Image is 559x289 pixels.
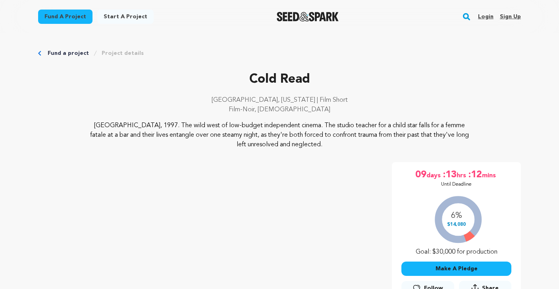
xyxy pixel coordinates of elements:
[401,262,511,276] button: Make A Pledge
[38,95,521,105] p: [GEOGRAPHIC_DATA], [US_STATE] | Film Short
[482,169,497,181] span: mins
[102,49,144,57] a: Project details
[442,169,457,181] span: :13
[415,169,426,181] span: 09
[97,10,154,24] a: Start a project
[38,10,93,24] a: Fund a project
[426,169,442,181] span: days
[38,105,521,114] p: Film-Noir, [DEMOGRAPHIC_DATA]
[38,70,521,89] p: Cold Read
[457,169,468,181] span: hrs
[87,121,473,149] p: [GEOGRAPHIC_DATA], 1997. The wild west of low-budget independent cinema. The studio teacher for a...
[500,10,521,23] a: Sign up
[478,10,493,23] a: Login
[38,49,521,57] div: Breadcrumb
[48,49,89,57] a: Fund a project
[468,169,482,181] span: :12
[277,12,339,21] a: Seed&Spark Homepage
[441,181,472,188] p: Until Deadline
[277,12,339,21] img: Seed&Spark Logo Dark Mode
